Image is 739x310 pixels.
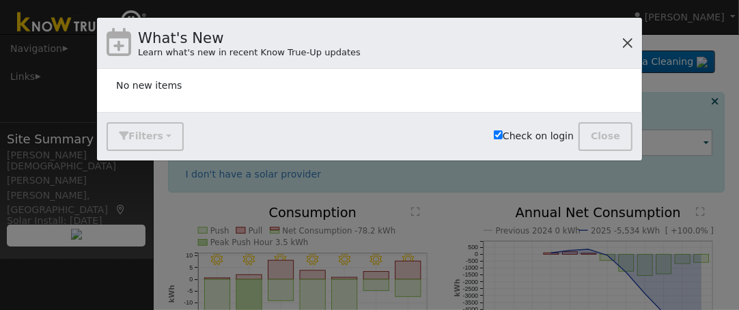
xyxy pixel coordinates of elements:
button: Filters [107,122,183,150]
div: Learn what's new in recent Know True-Up updates [138,46,361,59]
button: Close [578,122,632,150]
h4: What's New [138,27,361,49]
input: Check on login [494,130,503,139]
label: Check on login [494,129,574,143]
span: No new items [116,80,182,91]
